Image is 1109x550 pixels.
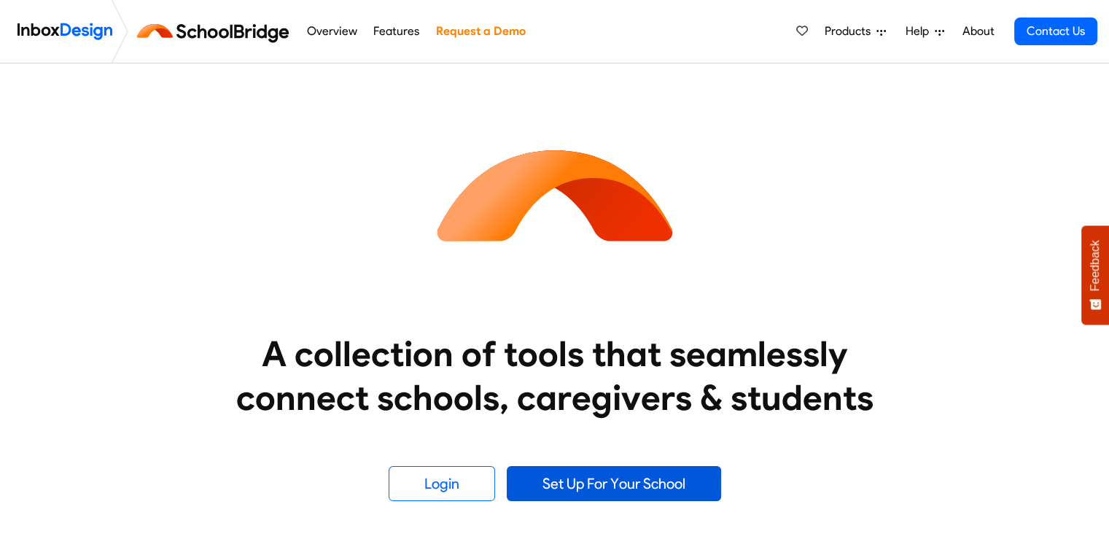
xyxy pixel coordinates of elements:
a: Login [389,466,495,501]
button: Feedback - Show survey [1081,225,1109,325]
img: icon_schoolbridge.svg [424,63,686,326]
img: schoolbridge logo [134,14,298,49]
a: Help [900,17,950,46]
span: Help [906,23,935,40]
a: Overview [303,17,361,46]
span: Products [825,23,876,40]
a: Products [819,17,892,46]
a: About [958,17,998,46]
span: Feedback [1089,240,1102,291]
heading: A collection of tools that seamlessly connect schools, caregivers & students [209,332,901,419]
a: Contact Us [1014,18,1097,45]
a: Features [370,17,424,46]
a: Set Up For Your School [507,466,721,501]
a: Request a Demo [432,17,529,46]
